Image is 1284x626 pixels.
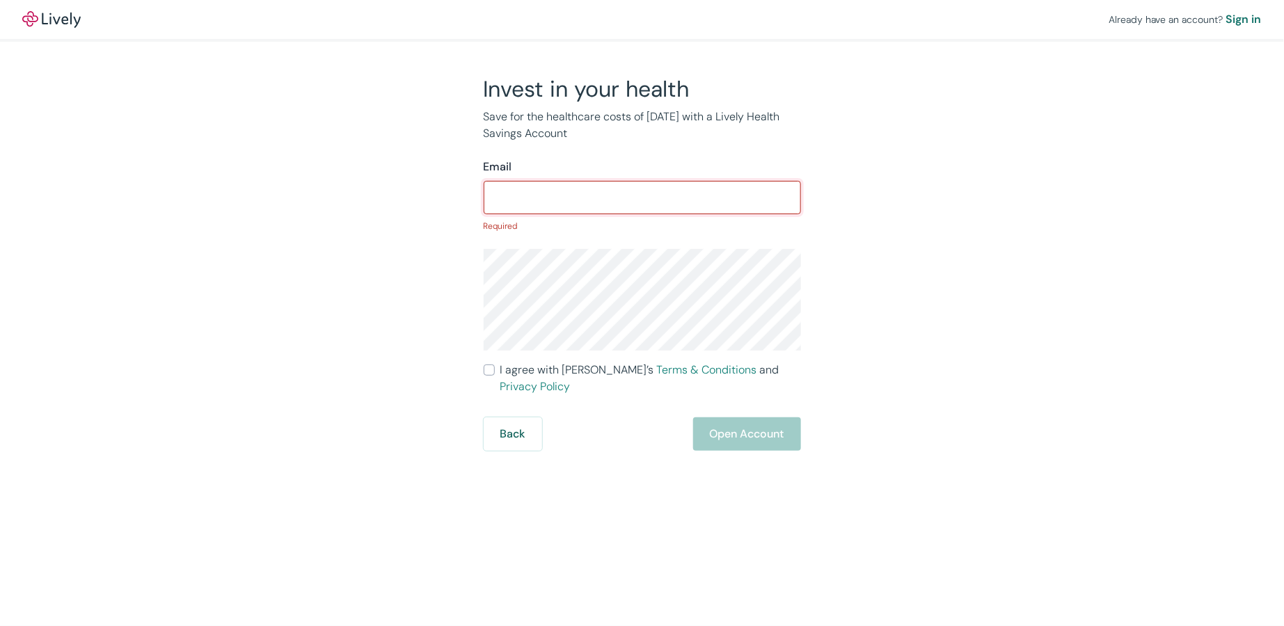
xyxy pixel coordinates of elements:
label: Email [484,159,512,175]
p: Required [484,220,801,232]
a: Terms & Conditions [657,362,757,377]
img: Lively [22,11,81,28]
h2: Invest in your health [484,75,801,103]
a: LivelyLively [22,11,81,28]
p: Save for the healthcare costs of [DATE] with a Lively Health Savings Account [484,109,801,142]
a: Privacy Policy [500,379,571,394]
div: Already have an account? [1109,11,1262,28]
span: I agree with [PERSON_NAME]’s and [500,362,801,395]
a: Sign in [1226,11,1262,28]
button: Back [484,417,542,451]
